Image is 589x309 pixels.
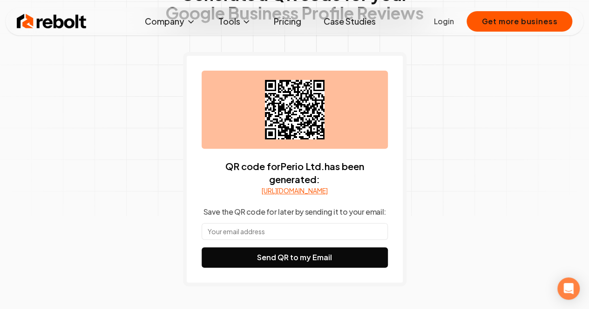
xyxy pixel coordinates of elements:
button: Send QR to my Email [202,247,388,268]
p: Save the QR code for later by sending it to your email: [203,206,386,217]
a: [URL][DOMAIN_NAME] [262,186,328,195]
input: Your email address [202,223,388,240]
div: Open Intercom Messenger [557,277,580,300]
a: Login [433,16,454,27]
button: Get more business [467,11,572,32]
img: Rebolt Logo [17,12,87,31]
p: QR code for Perio Ltd. has been generated: [202,160,388,186]
a: Case Studies [316,12,383,31]
a: Pricing [266,12,308,31]
button: Tools [210,12,258,31]
button: Company [137,12,203,31]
